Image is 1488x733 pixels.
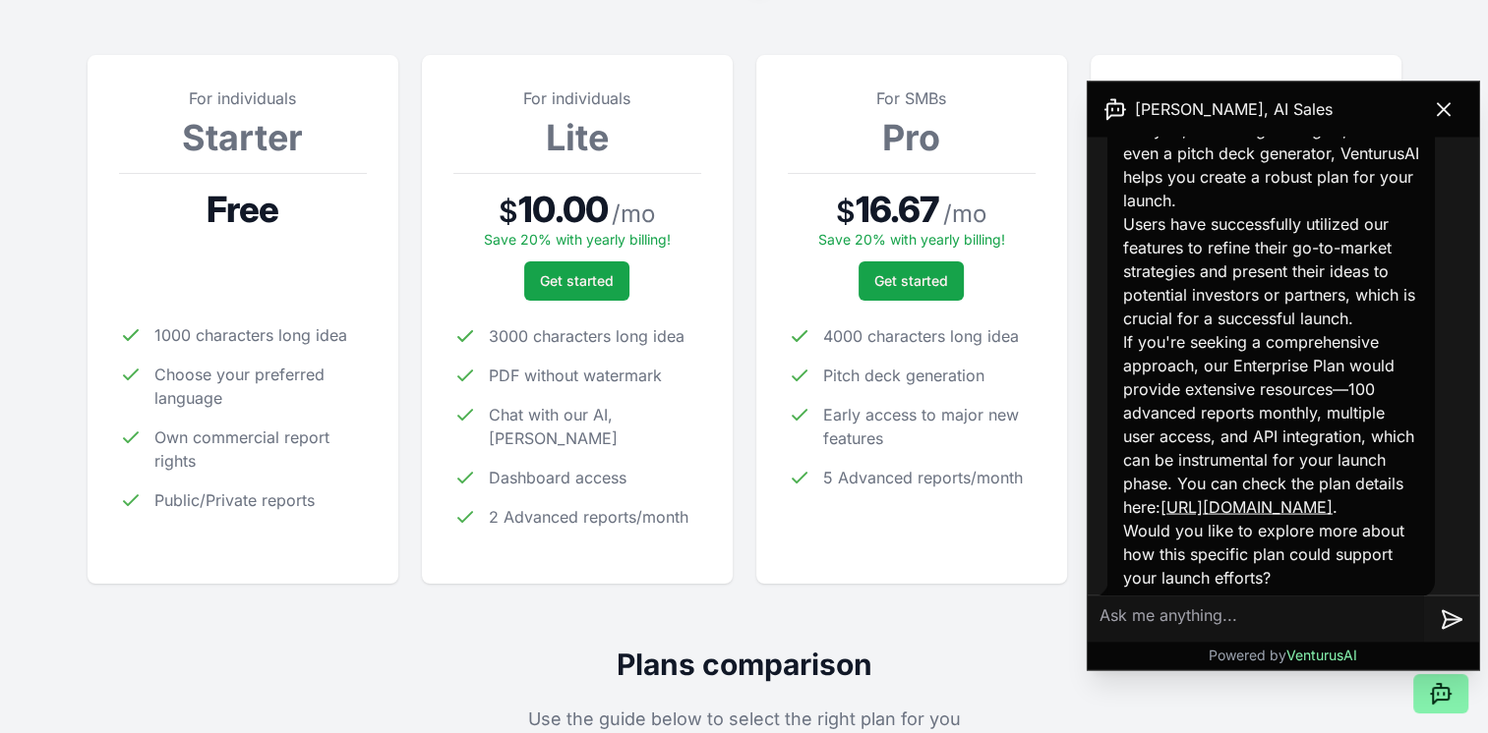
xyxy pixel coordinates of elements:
[823,324,1019,348] span: 4000 characters long idea
[1123,518,1419,589] p: Would you like to explore more about how this specific plan could support your launch efforts?
[154,425,367,473] span: Own commercial report rights
[1123,329,1419,518] p: If you're seeking a comprehensive approach, our Enterprise Plan would provide extensive resources...
[823,364,984,387] span: Pitch deck generation
[453,86,701,110] p: For individuals
[1135,97,1333,121] span: [PERSON_NAME], AI Sales
[823,403,1036,450] span: Early access to major new features
[1286,647,1357,663] span: VenturusAI
[859,261,964,301] button: Get started
[1209,646,1357,665] p: Powered by
[540,271,614,291] span: Get started
[489,505,688,529] span: 2 Advanced reports/month
[207,190,278,229] span: Free
[453,118,701,157] h3: Lite
[874,271,948,291] span: Get started
[1161,496,1333,516] a: [URL][DOMAIN_NAME]
[489,364,662,387] span: PDF without watermark
[788,86,1036,110] p: For SMBs
[489,324,684,348] span: 3000 characters long idea
[484,231,671,248] span: Save 20% with yearly billing!
[88,705,1401,733] p: Use the guide below to select the right plan for you
[489,466,626,489] span: Dashboard access
[518,190,608,229] span: 10.00
[856,190,940,229] span: 16.67
[612,198,655,230] span: / mo
[154,363,367,410] span: Choose your preferred language
[499,194,518,229] span: $
[88,647,1401,682] h2: Plans comparison
[119,86,367,110] p: For individuals
[788,118,1036,157] h3: Pro
[489,403,701,450] span: Chat with our AI, [PERSON_NAME]
[1123,211,1419,329] p: Users have successfully utilized our features to refine their go-to-market strategies and present...
[119,118,367,157] h3: Starter
[836,194,856,229] span: $
[823,466,1023,489] span: 5 Advanced reports/month
[524,261,629,301] button: Get started
[818,231,1005,248] span: Save 20% with yearly billing!
[154,323,347,347] span: 1000 characters long idea
[943,198,986,230] span: / mo
[154,488,315,512] span: Public/Private reports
